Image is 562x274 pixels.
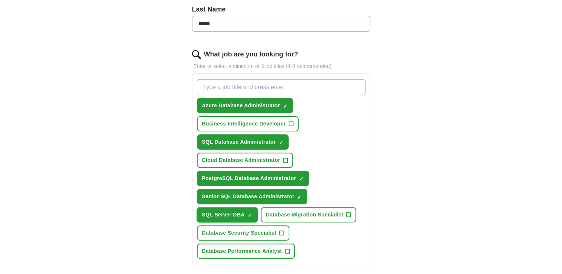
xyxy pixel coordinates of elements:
span: Database Performance Analyst [202,247,282,255]
label: What job are you looking for? [204,49,298,59]
input: Type a job title and press enter [197,79,366,95]
span: Database Security Specialist [202,229,276,237]
span: ✓ [283,103,288,109]
button: Database Security Specialist [197,225,289,241]
button: PostgreSQL Database Administrator✓ [197,171,309,186]
p: Enter or select a minimum of 3 job titles (4-8 recommended) [192,62,370,70]
span: ✓ [297,194,302,200]
button: Business Intelligence Developer [197,116,299,131]
button: Database Migration Specialist [261,207,357,222]
span: SQL Database Administrator [202,138,276,146]
span: Cloud Database Administrator [202,156,280,164]
img: search.png [192,50,201,59]
span: Senior SQL Database Administrator [202,193,295,200]
span: SQL Server DBA [202,211,245,219]
span: Business Intelligence Developer [202,120,286,128]
span: Database Migration Specialist [266,211,344,219]
button: Senior SQL Database Administrator✓ [197,189,308,204]
span: ✓ [299,176,303,182]
span: ✓ [248,212,252,218]
button: SQL Server DBA✓ [197,207,258,222]
label: Last Name [192,4,370,14]
button: Azure Database Administrator✓ [197,98,293,113]
span: Azure Database Administrator [202,102,280,110]
span: PostgreSQL Database Administrator [202,174,296,182]
button: Database Performance Analyst [197,244,295,259]
button: SQL Database Administrator✓ [197,134,289,150]
button: Cloud Database Administrator [197,153,293,168]
span: ✓ [279,140,283,146]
